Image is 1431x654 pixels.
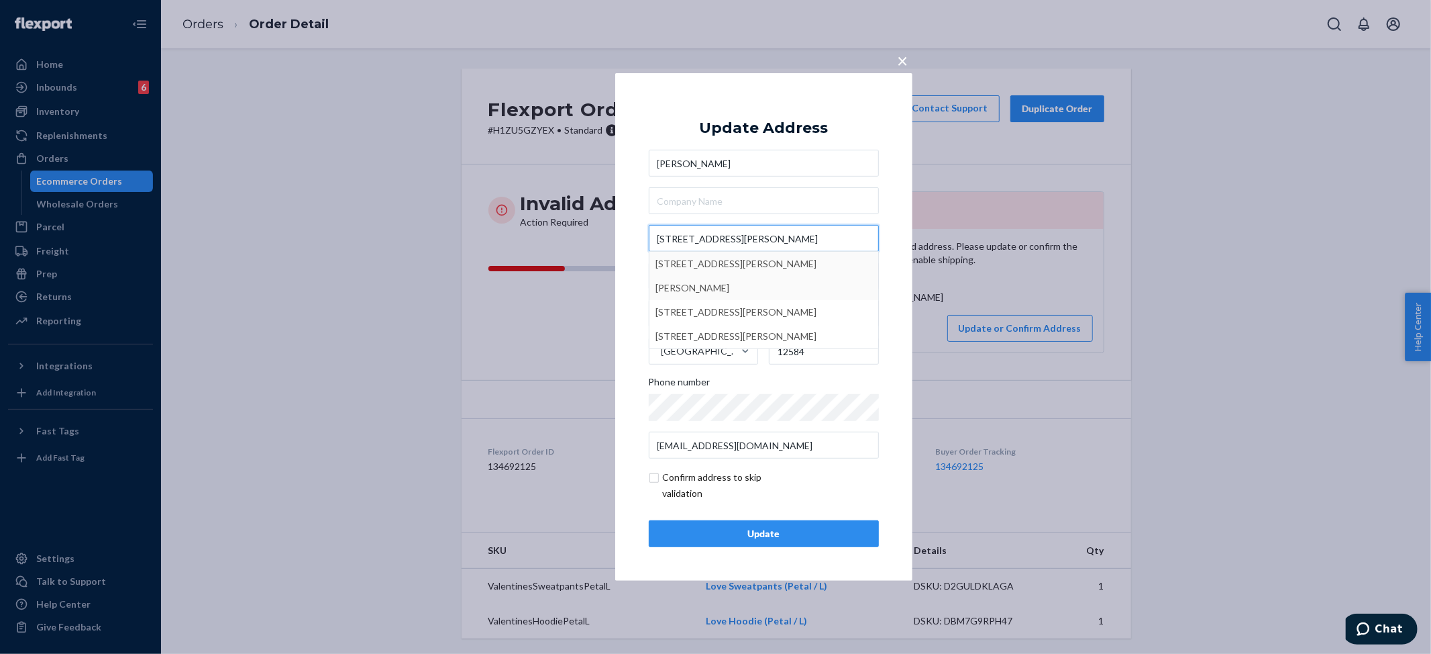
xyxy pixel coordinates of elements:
[1346,614,1418,647] iframe: Opens a widget where you can chat to one of our agents
[661,344,741,358] div: [GEOGRAPHIC_DATA]
[656,324,871,348] div: [STREET_ADDRESS][PERSON_NAME]
[649,520,879,547] button: Update
[649,150,879,177] input: First & Last Name
[769,338,879,365] input: ZIP Code
[656,300,871,324] div: [STREET_ADDRESS][PERSON_NAME]
[649,432,879,459] input: Email (Only Required for International)
[649,187,879,214] input: Company Name
[649,225,879,252] input: [STREET_ADDRESS][PERSON_NAME][PERSON_NAME][STREET_ADDRESS][PERSON_NAME][STREET_ADDRESS][PERSON_NAME]
[649,375,710,394] span: Phone number
[660,527,867,541] div: Update
[898,49,908,72] span: ×
[656,252,871,300] div: [STREET_ADDRESS][PERSON_NAME][PERSON_NAME]
[660,338,661,365] input: [GEOGRAPHIC_DATA]
[699,120,828,136] div: Update Address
